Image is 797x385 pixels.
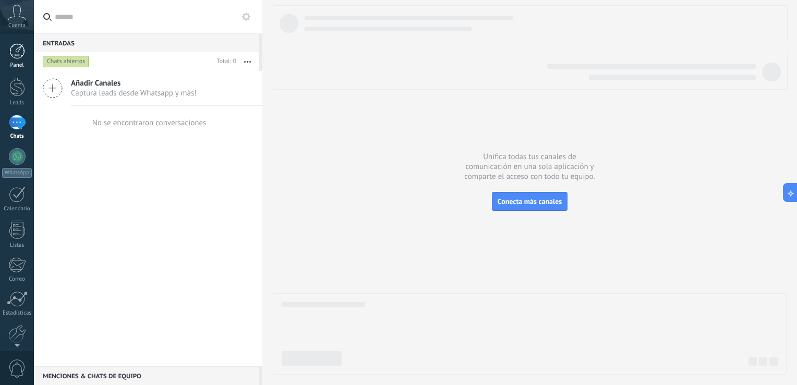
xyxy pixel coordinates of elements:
[34,366,259,385] div: Menciones & Chats de equipo
[492,192,567,211] button: Conecta más canales
[2,168,32,178] div: WhatsApp
[71,78,197,88] span: Añadir Canales
[8,22,26,29] span: Cuenta
[43,55,89,68] div: Chats abiertos
[2,133,32,140] div: Chats
[2,100,32,106] div: Leads
[213,56,236,67] div: Total: 0
[2,206,32,212] div: Calendario
[2,276,32,283] div: Correo
[71,88,197,98] span: Captura leads desde Whatsapp y más!
[498,197,562,206] span: Conecta más canales
[2,310,32,317] div: Estadísticas
[2,62,32,69] div: Panel
[236,52,259,71] button: Más
[92,118,207,128] div: No se encontraron conversaciones
[34,33,259,52] div: Entradas
[2,242,32,249] div: Listas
